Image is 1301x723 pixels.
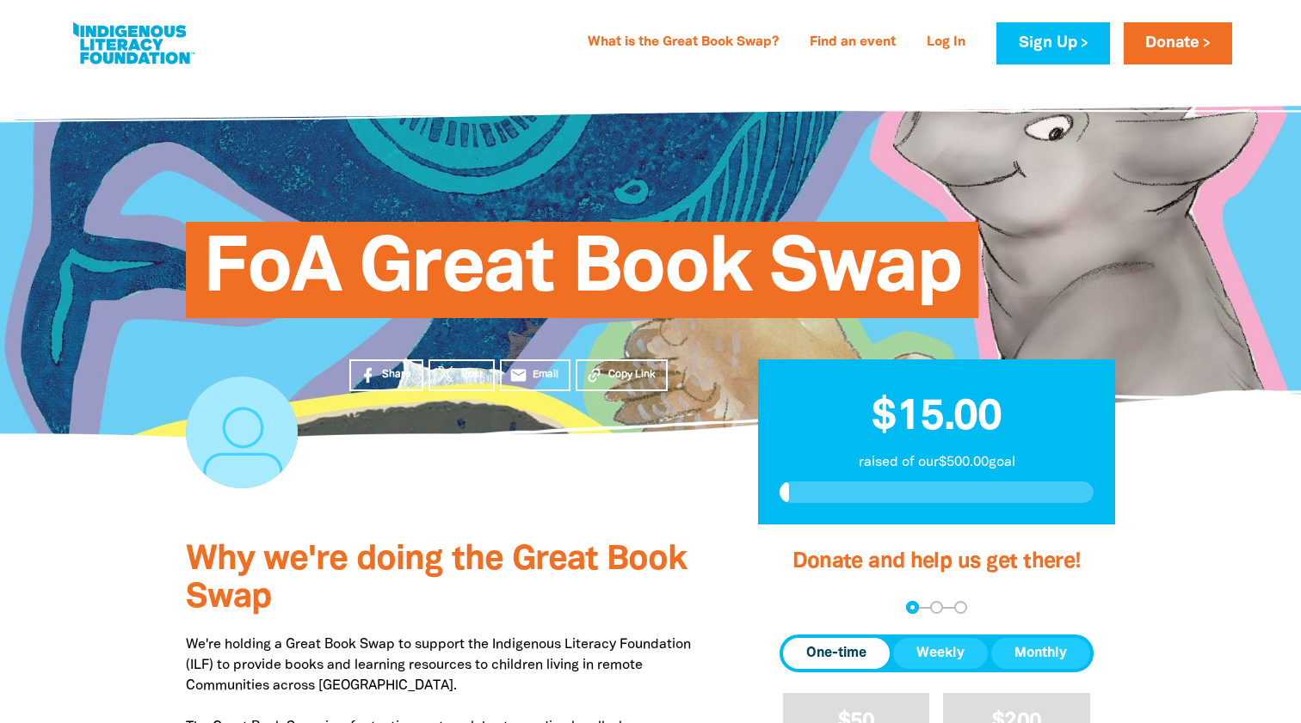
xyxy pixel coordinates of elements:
a: Post [429,359,495,391]
span: Share [382,367,411,383]
button: Navigate to step 3 of 3 to enter your payment details [954,601,967,614]
span: FoA Great Book Swap [203,235,961,318]
button: Navigate to step 1 of 3 to enter your donation amount [906,601,919,614]
button: Weekly [893,638,988,669]
span: Copy Link [608,367,656,383]
span: Monthly [1014,643,1067,664]
a: Share [349,359,423,391]
button: Copy Link [576,359,668,391]
span: Why we're doing the Great Book Swap [186,544,687,614]
span: One-time [806,643,866,664]
i: email [509,366,527,384]
span: Weekly [916,643,965,664]
a: Donate [1124,22,1232,64]
span: Donate and help us get there! [792,552,1082,572]
a: Log In [916,29,976,57]
button: Monthly [991,638,1090,669]
div: Donation frequency [780,634,1094,672]
span: $15.00 [872,398,1002,438]
span: Email [533,367,558,383]
p: raised of our $500.00 goal [780,452,1094,473]
a: What is the Great Book Swap? [577,29,789,57]
span: Post [461,367,483,383]
button: Navigate to step 2 of 3 to enter your details [930,601,943,614]
a: Find an event [799,29,906,57]
a: Sign Up [996,22,1109,64]
a: emailEmail [500,359,570,391]
button: One-time [783,638,890,669]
